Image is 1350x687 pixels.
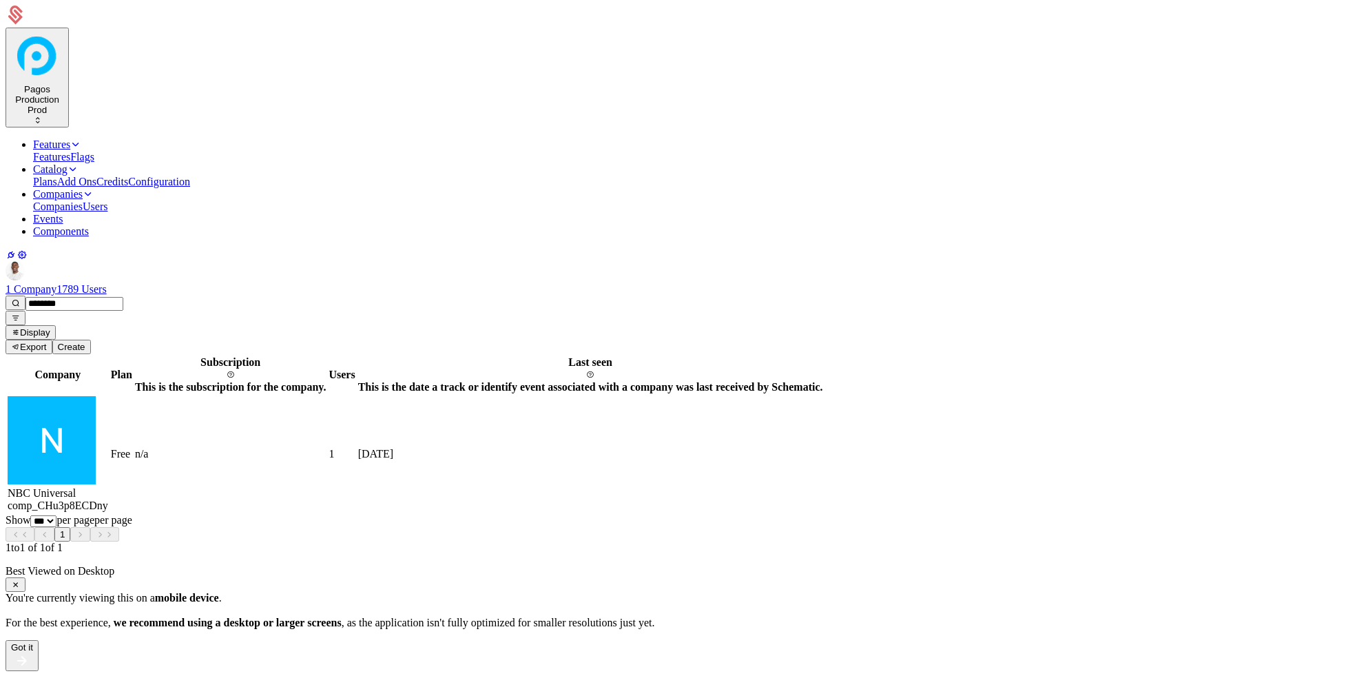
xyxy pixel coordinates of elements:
div: comp_CHu3p8ECDny [8,500,108,512]
span: 1 [6,542,63,553]
div: Table pagination [6,514,1344,554]
div: Page navigation [6,527,1344,542]
span: Prod [28,105,47,115]
a: 1789 Users [56,283,106,295]
a: Add Ons [57,176,96,187]
a: 1 Company [6,283,56,295]
span: Display [20,327,50,338]
div: Best Viewed on Desktop [6,565,1344,577]
a: Integrations [6,249,17,260]
button: Go to next page [70,527,90,542]
span: Free [111,448,130,460]
img: NBC Universal [8,396,96,484]
a: Features [33,139,81,150]
button: Go to last page [90,527,119,542]
span: Subscription [200,356,260,368]
a: Events [33,213,63,225]
button: Open user button [6,261,25,280]
button: Create [52,340,91,354]
img: LJ Durante [6,261,25,280]
span: Last seen [568,356,612,368]
span: 1 of [40,542,57,553]
div: Production [11,94,63,105]
th: Users [328,356,355,394]
img: Pagos [11,30,63,82]
a: Components [33,225,89,237]
a: Flags [70,151,94,163]
button: Select environment [6,28,69,127]
span: Show [6,514,30,526]
div: [DATE] [358,448,823,460]
div: This is the date a track or identify event associated with a company was last received by Schematic. [358,381,823,393]
button: Display [6,325,56,340]
a: Settings [17,249,28,260]
div: n/a [135,448,326,460]
a: Configuration [128,176,190,187]
a: Companies [33,201,83,212]
select: Select page size [30,515,56,527]
button: Go to page 1 [54,527,70,542]
button: Export [6,340,52,354]
a: Companies [33,188,94,200]
span: 1 to 1 of [6,542,40,553]
button: Got it [6,640,39,671]
span: per page [94,514,132,526]
div: You're currently viewing this on a . For the best experience, , as the application isn't fully op... [6,592,1344,629]
span: Export [20,342,47,352]
nav: Main [6,139,1344,238]
th: Company [7,356,109,394]
div: NBC Universal [8,487,108,500]
button: Go to first page [6,527,34,542]
a: Credits [96,176,128,187]
button: Filter options [6,311,25,325]
a: Catalog [33,163,79,175]
strong: mobile device [155,592,219,604]
button: Go to previous page [34,527,54,542]
th: Plan [110,356,133,394]
a: Users [83,201,107,212]
span: Pagos [24,84,50,94]
div: Create [58,342,85,352]
div: 1 [329,448,355,460]
div: This is the subscription for the company. [135,381,326,393]
a: Features [33,151,70,163]
strong: we recommend using a desktop or larger screens [114,617,342,628]
span: per page [56,514,94,526]
i: arrow-right [11,653,33,669]
button: Search companies... [6,296,25,310]
a: Plans [33,176,57,187]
